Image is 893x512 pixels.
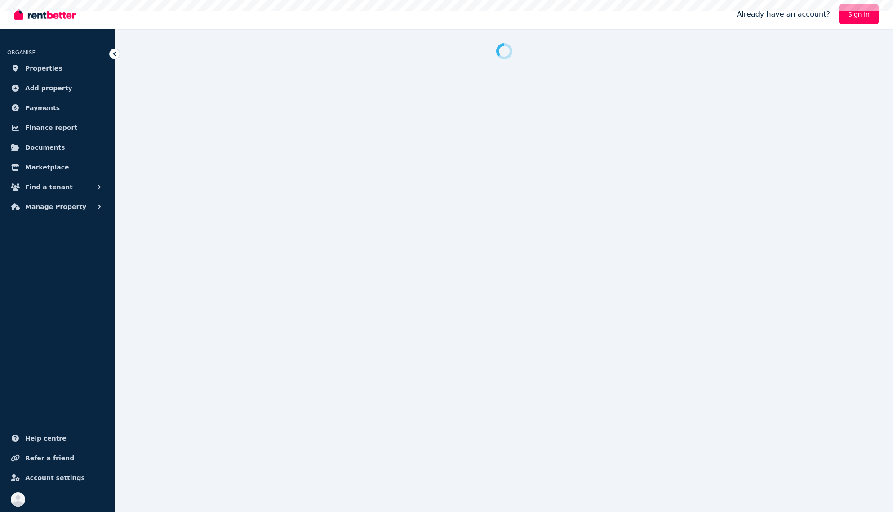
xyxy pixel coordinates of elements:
[7,79,107,97] a: Add property
[839,4,879,24] a: Sign In
[25,83,72,93] span: Add property
[7,469,107,487] a: Account settings
[7,138,107,156] a: Documents
[7,429,107,447] a: Help centre
[25,453,74,463] span: Refer a friend
[14,8,76,21] img: RentBetter
[25,201,86,212] span: Manage Property
[737,9,830,20] span: Already have an account?
[25,433,67,444] span: Help centre
[25,142,65,153] span: Documents
[7,119,107,137] a: Finance report
[7,49,36,56] span: ORGANISE
[7,158,107,176] a: Marketplace
[25,63,62,74] span: Properties
[7,198,107,216] button: Manage Property
[25,182,73,192] span: Find a tenant
[7,449,107,467] a: Refer a friend
[25,162,69,173] span: Marketplace
[25,102,60,113] span: Payments
[25,122,77,133] span: Finance report
[7,59,107,77] a: Properties
[7,99,107,117] a: Payments
[25,472,85,483] span: Account settings
[7,178,107,196] button: Find a tenant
